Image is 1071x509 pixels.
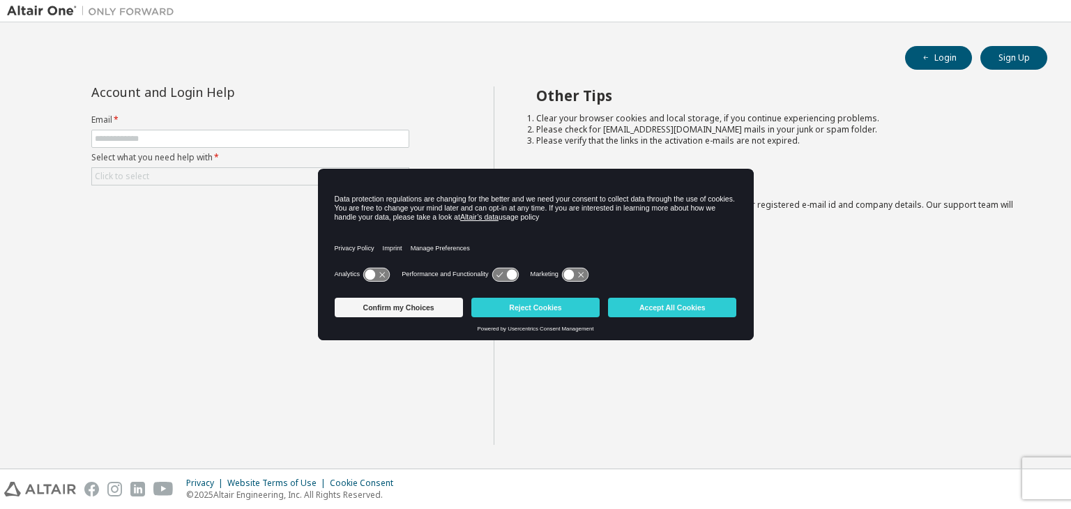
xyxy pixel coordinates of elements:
button: Sign Up [980,46,1047,70]
img: Altair One [7,4,181,18]
img: facebook.svg [84,482,99,496]
p: © 2025 Altair Engineering, Inc. All Rights Reserved. [186,489,402,501]
button: Login [905,46,972,70]
span: with a brief description of the problem, your registered e-mail id and company details. Our suppo... [536,199,1013,222]
img: linkedin.svg [130,482,145,496]
div: Privacy [186,478,227,489]
div: Click to select [95,171,149,182]
li: Please check for [EMAIL_ADDRESS][DOMAIN_NAME] mails in your junk or spam folder. [536,124,1023,135]
h2: Other Tips [536,86,1023,105]
img: youtube.svg [153,482,174,496]
div: Account and Login Help [91,86,346,98]
label: Select what you need help with [91,152,409,163]
div: Website Terms of Use [227,478,330,489]
img: altair_logo.svg [4,482,76,496]
div: Cookie Consent [330,478,402,489]
h2: Not sure how to login? [536,173,1023,191]
li: Please verify that the links in the activation e-mails are not expired. [536,135,1023,146]
label: Email [91,114,409,126]
img: instagram.svg [107,482,122,496]
li: Clear your browser cookies and local storage, if you continue experiencing problems. [536,113,1023,124]
div: Click to select [92,168,409,185]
